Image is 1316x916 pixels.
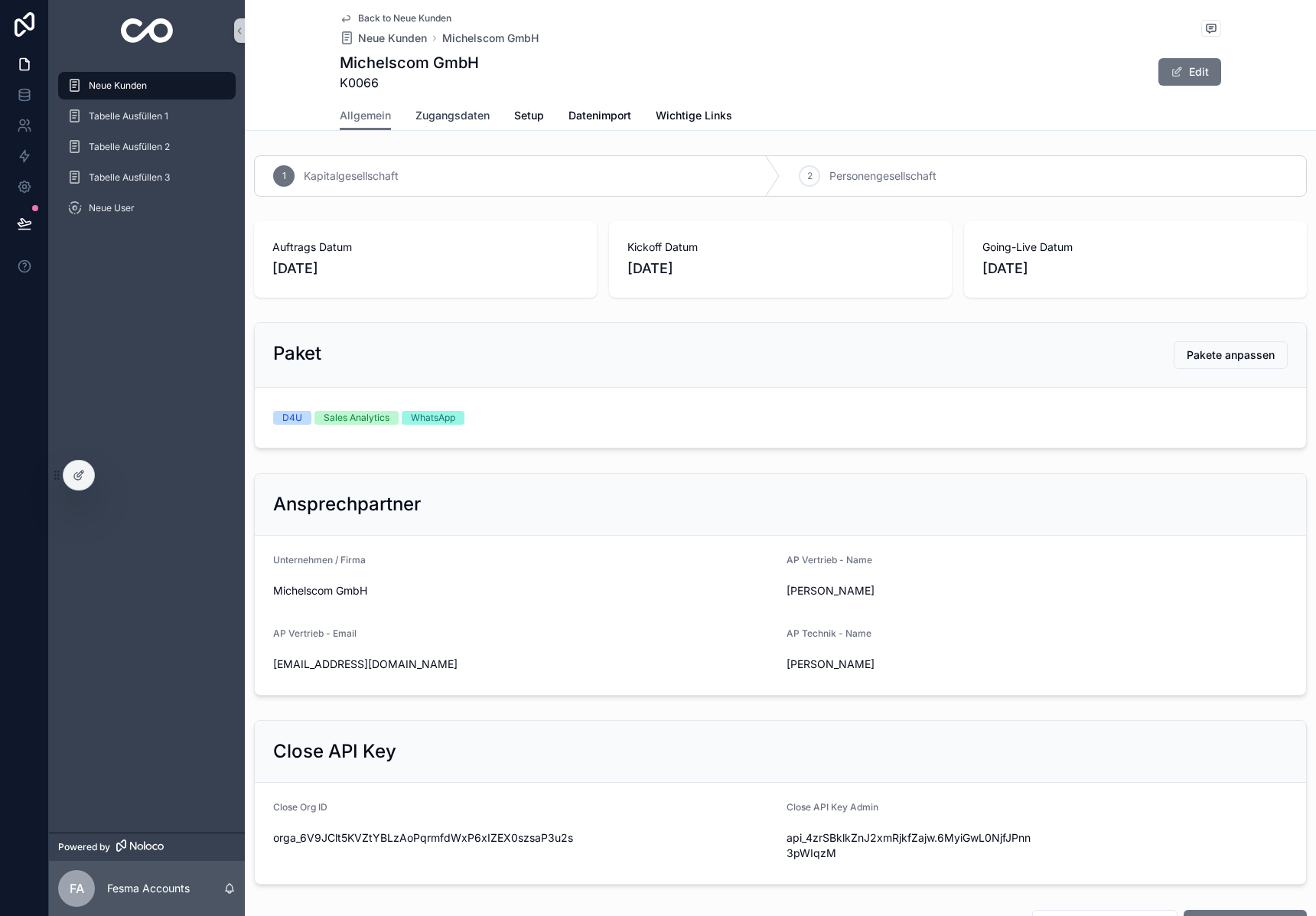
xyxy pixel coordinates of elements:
[58,72,236,99] a: Neue Kunden
[340,108,391,123] span: Allgemein
[627,258,933,279] span: [DATE]
[415,108,490,123] span: Zugangsdaten
[89,141,170,153] span: Tabelle Ausfüllen 2
[415,102,490,132] a: Zugangsdaten
[273,341,321,366] h2: Paket
[89,171,170,184] span: Tabelle Ausfüllen 3
[442,31,539,46] a: Michelscom GmbH
[304,168,399,184] span: Kapitalgesellschaft
[89,80,147,92] span: Neue Kunden
[411,411,455,425] div: WhatsApp
[982,240,1288,255] span: Going-Live Datum
[89,202,135,214] span: Neue User
[358,31,427,46] span: Neue Kunden
[358,12,451,24] span: Back to Neue Kunden
[273,657,774,672] span: [EMAIL_ADDRESS][DOMAIN_NAME]
[340,31,427,46] a: Neue Kunden
[49,61,245,242] div: scrollable content
[58,103,236,130] a: Tabelle Ausfüllen 1
[282,411,302,425] div: D4U
[340,102,391,131] a: Allgemein
[58,194,236,222] a: Neue User
[340,73,479,92] span: K0066
[656,102,732,132] a: Wichtige Links
[1174,341,1288,369] button: Pakete anpassen
[568,102,631,132] a: Datenimport
[568,108,631,123] span: Datenimport
[273,492,421,517] h2: Ansprechpartner
[807,170,813,182] span: 2
[787,554,872,566] span: AP Vertrieb - Name
[273,628,357,639] span: AP Vertrieb - Email
[107,881,190,896] p: Fesma Accounts
[273,554,366,566] span: Unternehmen / Firma
[1187,347,1275,363] span: Pakete anpassen
[272,258,578,279] span: [DATE]
[272,240,578,255] span: Auftrags Datum
[121,18,174,43] img: App logo
[829,168,937,184] span: Personengesellschaft
[89,110,168,122] span: Tabelle Ausfüllen 1
[273,739,396,764] h2: Close API Key
[1158,58,1221,86] button: Edit
[49,833,245,861] a: Powered by
[787,830,1031,861] span: api_4zrSBklkZnJ2xmRjkfZajw.6MyiGwL0NjfJPnn3pWIqzM
[282,170,286,182] span: 1
[787,801,878,813] span: Close API Key Admin
[514,108,544,123] span: Setup
[787,628,871,639] span: AP Technik - Name
[514,102,544,132] a: Setup
[58,841,110,853] span: Powered by
[340,52,479,73] h1: Michelscom GmbH
[787,657,1031,672] span: [PERSON_NAME]
[656,108,732,123] span: Wichtige Links
[58,164,236,191] a: Tabelle Ausfüllen 3
[273,801,327,813] span: Close Org ID
[787,583,1031,598] span: [PERSON_NAME]
[58,133,236,161] a: Tabelle Ausfüllen 2
[982,258,1288,279] span: [DATE]
[340,12,451,24] a: Back to Neue Kunden
[273,583,774,598] span: Michelscom GmbH
[627,240,933,255] span: Kickoff Datum
[70,879,84,898] span: FA
[273,830,774,846] span: orga_6V9JClt5KVZtYBLzAoPqrmfdWxP6xIZEX0szsaP3u2s
[324,411,389,425] div: Sales Analytics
